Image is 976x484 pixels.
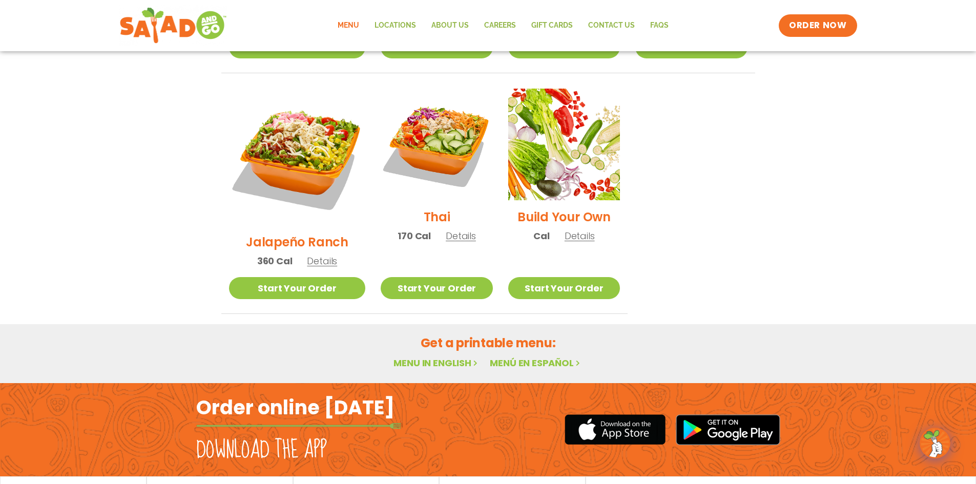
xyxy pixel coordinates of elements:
[580,14,642,37] a: Contact Us
[330,14,676,37] nav: Menu
[257,254,293,268] span: 360 Cal
[196,395,394,420] h2: Order online [DATE]
[476,14,524,37] a: Careers
[307,255,337,267] span: Details
[508,89,620,200] img: Product photo for Build Your Own
[533,229,549,243] span: Cal
[524,14,580,37] a: GIFT CARDS
[221,334,755,352] h2: Get a printable menu:
[381,277,492,299] a: Start Your Order
[642,14,676,37] a: FAQs
[424,208,450,226] h2: Thai
[330,14,367,37] a: Menu
[398,229,431,243] span: 170 Cal
[490,356,582,369] a: Menú en español
[424,14,476,37] a: About Us
[565,229,595,242] span: Details
[119,5,227,46] img: new-SAG-logo-768×292
[779,14,857,37] a: ORDER NOW
[446,229,476,242] span: Details
[565,413,666,446] img: appstore
[921,429,949,457] img: wpChatIcon
[229,89,366,225] img: Product photo for Jalapeño Ranch Salad
[508,277,620,299] a: Start Your Order
[517,208,611,226] h2: Build Your Own
[196,436,327,465] h2: Download the app
[246,233,348,251] h2: Jalapeño Ranch
[229,277,366,299] a: Start Your Order
[381,89,492,200] img: Product photo for Thai Salad
[789,19,846,32] span: ORDER NOW
[393,356,480,369] a: Menu in English
[367,14,424,37] a: Locations
[676,414,780,445] img: google_play
[196,423,401,429] img: fork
